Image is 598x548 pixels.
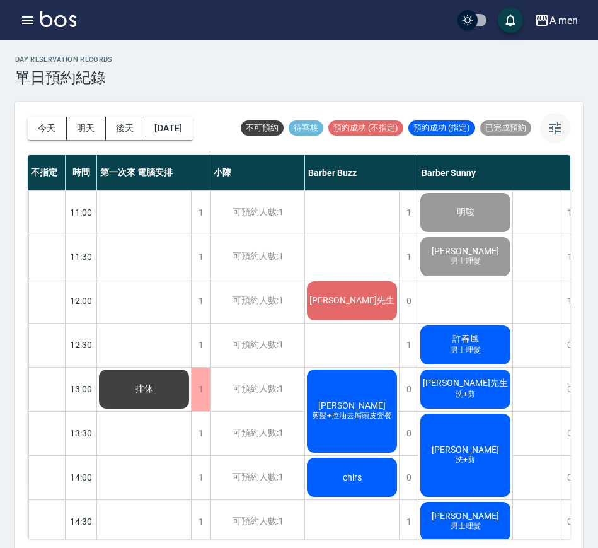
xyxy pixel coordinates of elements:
[66,499,97,544] div: 14:30
[191,235,210,279] div: 1
[28,155,66,190] div: 不指定
[399,279,418,323] div: 0
[560,191,578,235] div: 1
[28,117,67,140] button: 今天
[450,334,481,345] span: 許春風
[305,155,418,190] div: Barber Buzz
[66,235,97,279] div: 11:30
[560,279,578,323] div: 1
[191,500,210,544] div: 1
[15,55,113,64] h2: day Reservation records
[307,295,397,306] span: [PERSON_NAME]先生
[97,155,210,190] div: 第一次來 電腦安排
[210,368,304,411] div: 可預約人數:1
[66,411,97,455] div: 13:30
[399,191,418,235] div: 1
[560,500,578,544] div: 0
[15,69,113,86] h3: 單日預約紀錄
[191,279,210,323] div: 1
[328,122,403,134] span: 預約成功 (不指定)
[560,324,578,367] div: 0
[418,155,579,190] div: Barber Sunny
[210,235,304,279] div: 可預約人數:1
[454,207,477,218] span: 明駿
[191,412,210,455] div: 1
[133,383,156,395] span: 排休
[66,155,97,190] div: 時間
[549,13,578,28] div: A men
[40,11,76,27] img: Logo
[453,389,478,400] span: 洗+剪
[191,191,210,235] div: 1
[448,345,483,356] span: 男士理髮
[480,122,531,134] span: 已完成預約
[191,324,210,367] div: 1
[191,368,210,411] div: 1
[210,191,304,235] div: 可預約人數:1
[144,117,192,140] button: [DATE]
[399,324,418,367] div: 1
[529,8,583,33] button: A men
[420,378,510,389] span: [PERSON_NAME]先生
[448,256,483,267] span: 男士理髮
[210,500,304,544] div: 可預約人數:1
[66,190,97,235] div: 11:00
[399,368,418,411] div: 0
[191,456,210,499] div: 1
[399,456,418,499] div: 0
[289,122,323,134] span: 待審核
[316,400,388,411] span: [PERSON_NAME]
[560,456,578,499] div: 0
[560,235,578,279] div: 1
[241,122,284,134] span: 不可預約
[399,500,418,544] div: 1
[429,246,502,256] span: [PERSON_NAME]
[210,155,305,190] div: 小陳
[408,122,475,134] span: 預約成功 (指定)
[453,455,478,465] span: 洗+剪
[429,511,502,521] span: [PERSON_NAME]
[340,472,364,482] span: chirs
[210,279,304,323] div: 可預約人數:1
[399,412,418,455] div: 0
[210,324,304,367] div: 可預約人數:1
[560,368,578,411] div: 0
[448,521,483,532] span: 男士理髮
[66,367,97,411] div: 13:00
[429,445,502,455] span: [PERSON_NAME]
[66,323,97,367] div: 12:30
[210,412,304,455] div: 可預約人數:1
[399,235,418,279] div: 1
[560,412,578,455] div: 0
[210,456,304,499] div: 可預約人數:1
[498,8,523,33] button: save
[309,411,394,421] span: 剪髮+控油去屑頭皮套餐
[106,117,145,140] button: 後天
[66,455,97,499] div: 14:00
[67,117,106,140] button: 明天
[66,279,97,323] div: 12:00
